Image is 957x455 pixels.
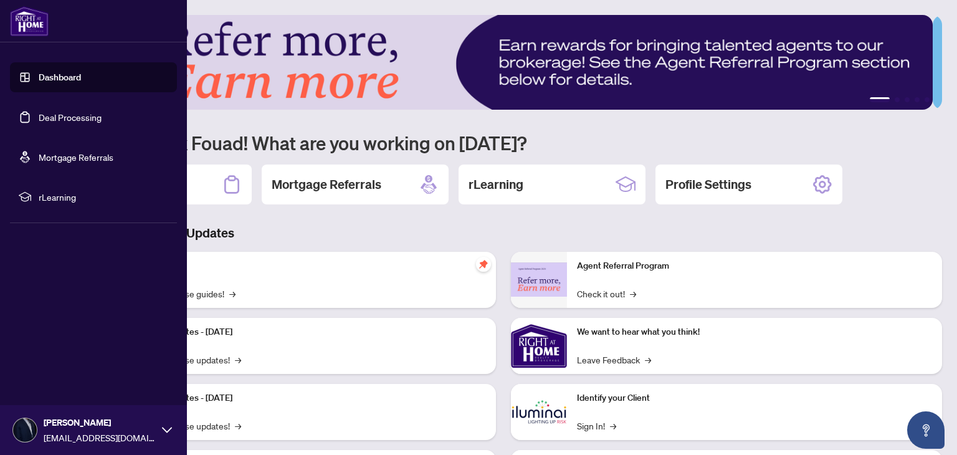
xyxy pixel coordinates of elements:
[630,287,636,300] span: →
[65,224,942,242] h3: Brokerage & Industry Updates
[577,287,636,300] a: Check it out!→
[10,6,49,36] img: logo
[610,419,616,433] span: →
[577,419,616,433] a: Sign In!→
[131,391,486,405] p: Platform Updates - [DATE]
[907,411,945,449] button: Open asap
[577,353,651,366] a: Leave Feedback→
[511,384,567,440] img: Identify your Client
[645,353,651,366] span: →
[272,176,381,193] h2: Mortgage Referrals
[44,431,156,444] span: [EMAIL_ADDRESS][DOMAIN_NAME]
[235,353,241,366] span: →
[65,15,933,110] img: Slide 0
[895,97,900,102] button: 2
[229,287,236,300] span: →
[13,418,37,442] img: Profile Icon
[925,97,930,102] button: 5
[665,176,751,193] h2: Profile Settings
[577,259,932,273] p: Agent Referral Program
[39,112,102,123] a: Deal Processing
[915,97,920,102] button: 4
[39,72,81,83] a: Dashboard
[44,416,156,429] span: [PERSON_NAME]
[905,97,910,102] button: 3
[65,131,942,155] h1: Welcome back Fouad! What are you working on [DATE]?
[131,259,486,273] p: Self-Help
[39,151,113,163] a: Mortgage Referrals
[577,391,932,405] p: Identify your Client
[511,318,567,374] img: We want to hear what you think!
[39,190,168,204] span: rLearning
[870,97,890,102] button: 1
[511,262,567,297] img: Agent Referral Program
[469,176,523,193] h2: rLearning
[577,325,932,339] p: We want to hear what you think!
[131,325,486,339] p: Platform Updates - [DATE]
[476,257,491,272] span: pushpin
[235,419,241,433] span: →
